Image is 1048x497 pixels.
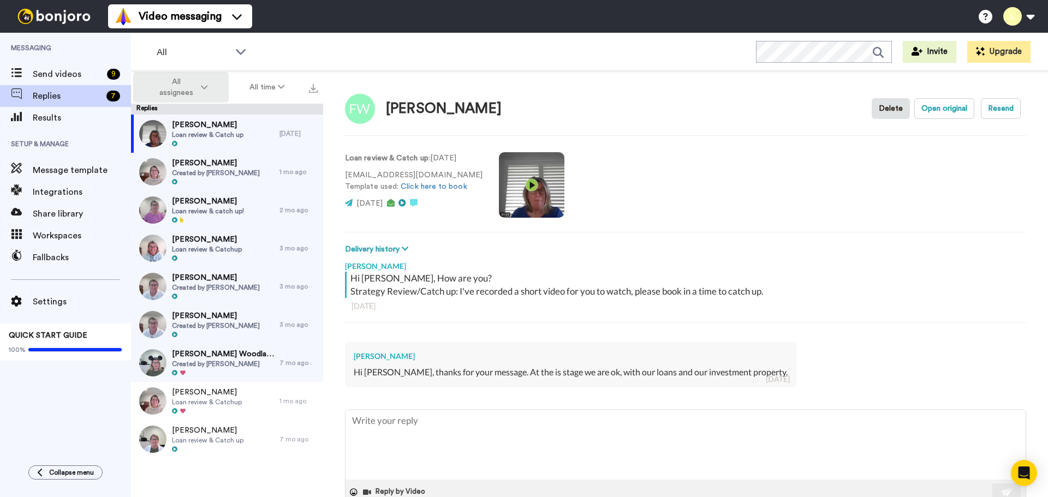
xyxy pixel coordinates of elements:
div: [DATE] [279,129,318,138]
span: [PERSON_NAME] [172,272,260,283]
span: Loan review & catch up! [172,207,244,215]
div: [PERSON_NAME] [345,255,1026,272]
span: Created by [PERSON_NAME] [172,321,260,330]
div: [PERSON_NAME] [354,351,788,362]
div: 7 mo ago [279,358,318,367]
img: vm-color.svg [115,8,132,25]
span: Results [33,111,131,124]
span: [PERSON_NAME] [172,158,260,169]
div: 1 mo ago [279,397,318,405]
img: bj-logo-header-white.svg [13,9,95,24]
div: 3 mo ago [279,244,318,253]
a: [PERSON_NAME]Created by [PERSON_NAME]3 mo ago [131,306,323,344]
img: 87892696-75e3-4228-8392-c1c7afaf98ac-thumb.jpg [139,196,166,224]
span: Message template [33,164,131,177]
span: [PERSON_NAME] [172,196,244,207]
span: [PERSON_NAME] [172,119,243,130]
img: c0889f05-eb9e-4cb1-bd80-d8eea5f54ce2-thumb.jpg [139,349,166,376]
a: [PERSON_NAME]Created by [PERSON_NAME]3 mo ago [131,267,323,306]
button: Upgrade [967,41,1031,63]
p: [EMAIL_ADDRESS][DOMAIN_NAME] Template used: [345,170,483,193]
div: Open Intercom Messenger [1011,460,1037,486]
img: 8bbff182-ec7e-4003-a96d-c34dd84c91af-thumb.jpg [139,387,166,415]
div: [DATE] [352,301,1020,312]
img: fbc48914-a5f8-4966-890a-80a4c8d44efe-thumb.jpg [139,311,166,338]
div: Hi [PERSON_NAME], How are you? Strategy Review/Catch up: I've recorded a short video for you to w... [350,272,1023,298]
span: Send videos [33,68,103,81]
span: [PERSON_NAME] [172,425,243,436]
span: [PERSON_NAME] [172,387,242,398]
div: 3 mo ago [279,282,318,291]
button: Export all results that match these filters now. [306,79,321,95]
button: Resend [981,98,1021,119]
img: Image of Fiona White [345,94,375,124]
span: Video messaging [139,9,222,24]
img: 22bc3c32-d22b-448c-89ab-7d8867af78da-thumb.jpg [139,235,166,262]
button: Open original [914,98,974,119]
a: [PERSON_NAME] WoodlandsCreated by [PERSON_NAME]7 mo ago [131,344,323,382]
div: [DATE] [766,374,790,385]
span: Settings [33,295,131,308]
div: Replies [131,104,323,115]
span: [DATE] [356,200,383,207]
div: 2 mo ago [279,206,318,214]
span: Replies [33,89,102,103]
button: Invite [903,41,956,63]
button: All time [229,77,306,97]
div: [PERSON_NAME] [386,101,502,117]
span: Loan review & Catchup [172,398,242,406]
a: Click here to book [401,183,467,190]
span: Created by [PERSON_NAME] [172,360,274,368]
a: [PERSON_NAME]Created by [PERSON_NAME]1 mo ago [131,153,323,191]
img: e02a2810-c846-4a0f-bee3-41f02f2b66ec-thumb.jpg [139,120,166,147]
img: send-white.svg [1001,488,1013,496]
div: 9 [107,69,120,80]
a: [PERSON_NAME]Loan review & Catch up[DATE] [131,115,323,153]
span: Collapse menu [49,468,94,477]
a: [PERSON_NAME]Loan review & Catchup3 mo ago [131,229,323,267]
img: f9dcc218-ab50-48ac-b733-7e012afd9071-thumb.jpg [139,273,166,300]
strong: Loan review & Catch up [345,154,428,162]
button: Delete [872,98,910,119]
div: 3 mo ago [279,320,318,329]
span: Loan review & Catch up [172,130,243,139]
div: Hi [PERSON_NAME], thanks for your message. At the is stage we are ok, with our loans and our inve... [354,366,788,379]
button: Collapse menu [28,465,103,480]
button: All assignees [133,72,229,103]
span: 100% [9,345,26,354]
span: Fallbacks [33,251,131,264]
span: Loan review & Catchup [172,245,242,254]
span: Loan review & Catch up [172,436,243,445]
span: Share library [33,207,131,220]
img: export.svg [309,84,318,93]
a: [PERSON_NAME]Loan review & catch up!2 mo ago [131,191,323,229]
span: Workspaces [33,229,131,242]
div: 7 [106,91,120,101]
a: [PERSON_NAME]Loan review & Catch up7 mo ago [131,420,323,458]
span: All assignees [154,76,199,98]
button: Delivery history [345,243,412,255]
img: 778242d4-c8b2-4ac4-a1f5-4c11fad9c3ae-thumb.jpg [139,426,166,453]
span: Integrations [33,185,131,199]
span: QUICK START GUIDE [9,332,87,339]
div: 7 mo ago [279,435,318,444]
span: [PERSON_NAME] [172,234,242,245]
a: [PERSON_NAME]Loan review & Catchup1 mo ago [131,382,323,420]
p: : [DATE] [345,153,483,164]
img: 5babb521-790b-4427-a5ea-feefa6e68bab-thumb.jpg [139,158,166,185]
span: Created by [PERSON_NAME] [172,283,260,292]
span: [PERSON_NAME] [172,310,260,321]
span: All [157,46,230,59]
span: Created by [PERSON_NAME] [172,169,260,177]
span: [PERSON_NAME] Woodlands [172,349,274,360]
div: 1 mo ago [279,167,318,176]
